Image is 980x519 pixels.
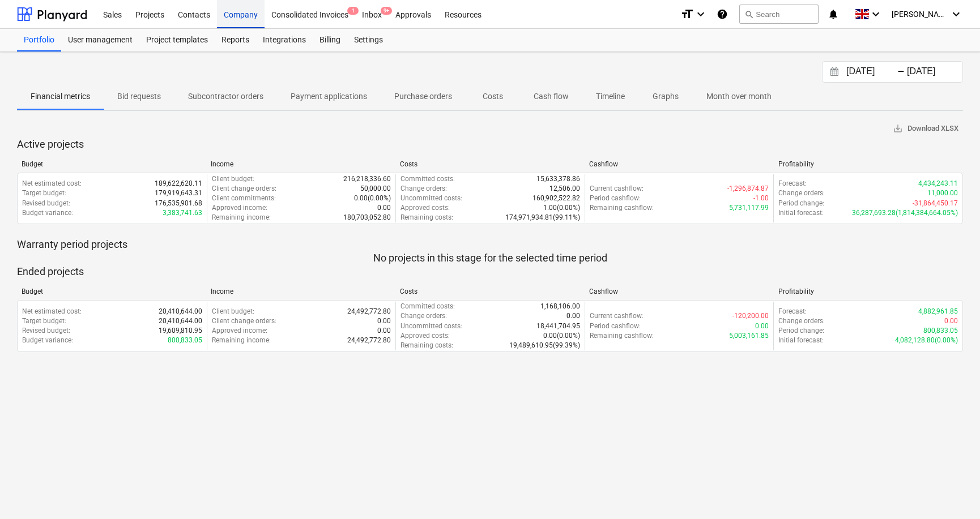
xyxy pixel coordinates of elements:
[778,208,824,218] p: Initial forecast :
[381,7,392,15] span: 9+
[944,316,958,326] p: 0.00
[22,326,70,336] p: Revised budget :
[22,208,73,218] p: Budget variance :
[778,336,824,345] p: Initial forecast :
[155,188,202,198] p: 179,919,643.31
[590,311,644,321] p: Current cashflow :
[400,321,462,331] p: Uncommitted costs :
[22,307,82,316] p: Net estimated cost :
[905,64,962,80] input: End Date
[729,331,769,341] p: 5,003,161.85
[732,311,769,321] p: -120,200.00
[893,122,958,135] span: Download XLSX
[927,188,958,198] p: 11,000.00
[400,184,447,194] p: Change orders :
[17,251,963,265] p: No projects in this stage for the selected time period
[188,91,263,102] p: Subcontractor orders
[778,160,958,168] div: Profitability
[212,336,271,345] p: Remaining income :
[505,213,580,222] p: 174,971,934.81 ( 99.11% )
[377,316,391,326] p: 0.00
[892,10,948,19] span: [PERSON_NAME]
[897,68,905,75] div: -
[347,29,390,52] a: Settings
[212,174,254,184] p: Client budget :
[778,199,824,208] p: Period change :
[117,91,161,102] p: Bid requests
[828,7,839,21] i: notifications
[377,326,391,336] p: 0.00
[22,199,70,208] p: Revised budget :
[22,336,73,345] p: Budget variance :
[825,66,844,79] button: Interact with the calendar and add the check-in date for your trip.
[159,326,202,336] p: 19,609,810.95
[680,7,694,21] i: format_size
[212,326,267,336] p: Approved income :
[61,29,139,52] a: User management
[509,341,580,350] p: 19,489,610.95 ( 99.39% )
[652,91,679,102] p: Graphs
[347,7,359,15] span: 1
[400,288,580,295] div: Costs
[869,7,883,21] i: keyboard_arrow_down
[590,331,654,341] p: Remaining cashflow :
[400,203,450,213] p: Approved costs :
[400,311,447,321] p: Change orders :
[291,91,367,102] p: Payment applications
[540,302,580,311] p: 1,168,106.00
[949,7,963,21] i: keyboard_arrow_down
[717,7,728,21] i: Knowledge base
[22,188,66,198] p: Target budget :
[22,316,66,326] p: Target budget :
[347,336,391,345] p: 24,492,772.80
[706,91,772,102] p: Month over month
[343,174,391,184] p: 216,218,336.60
[755,321,769,331] p: 0.00
[212,184,276,194] p: Client change orders :
[479,91,506,102] p: Costs
[400,331,450,341] p: Approved costs :
[139,29,215,52] div: Project templates
[532,194,580,203] p: 160,902,522.82
[852,208,958,218] p: 36,287,693.28 ( 1,814,384,664.05% )
[888,120,963,138] button: Download XLSX
[589,288,769,295] div: Cashflow
[778,307,807,316] p: Forecast :
[590,203,654,213] p: Remaining cashflow :
[31,91,90,102] p: Financial metrics
[17,29,61,52] a: Portfolio
[159,307,202,316] p: 20,410,644.00
[163,208,202,218] p: 3,383,741.63
[400,160,580,168] div: Costs
[212,213,271,222] p: Remaining income :
[596,91,625,102] p: Timeline
[913,199,958,208] p: -31,864,450.17
[549,184,580,194] p: 12,506.00
[543,331,580,341] p: 0.00 ( 0.00% )
[377,203,391,213] p: 0.00
[212,307,254,316] p: Client budget :
[589,160,769,168] div: Cashflow
[354,194,391,203] p: 0.00 ( 0.00% )
[895,336,958,345] p: 4,082,128.80 ( 0.00% )
[727,184,769,194] p: -1,296,874.87
[360,184,391,194] p: 50,000.00
[22,160,202,168] div: Budget
[211,160,391,168] div: Income
[22,179,82,188] p: Net estimated cost :
[313,29,347,52] a: Billing
[215,29,256,52] a: Reports
[778,179,807,188] p: Forecast :
[918,179,958,188] p: 4,434,243.11
[923,326,958,336] p: 800,833.05
[753,194,769,203] p: -1.00
[778,288,958,295] div: Profitability
[155,179,202,188] p: 189,622,620.11
[729,203,769,213] p: 5,731,117.99
[22,288,202,295] div: Budget
[739,5,819,24] button: Search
